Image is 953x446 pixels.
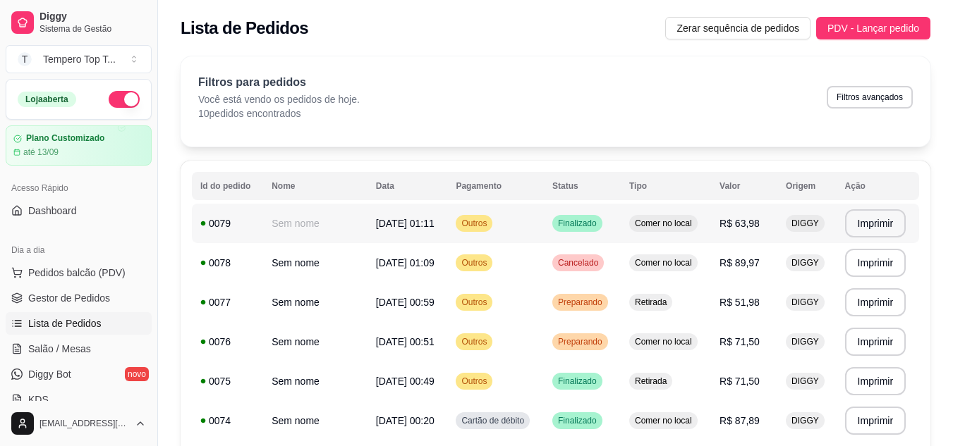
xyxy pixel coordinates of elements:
span: DIGGY [789,257,822,268]
span: Comer no local [632,415,695,426]
span: [DATE] 00:49 [376,376,435,387]
div: Dia a dia [6,239,152,261]
span: Lista de Pedidos [28,316,102,330]
span: Outros [459,376,490,387]
span: PDV - Lançar pedido [827,20,919,36]
span: [DATE] 01:11 [376,218,435,229]
div: Acesso Rápido [6,177,152,199]
td: Sem nome [263,204,368,243]
button: Imprimir [845,407,906,435]
button: Imprimir [845,288,906,316]
button: Imprimir [845,249,906,277]
span: [EMAIL_ADDRESS][DOMAIN_NAME] [40,418,129,429]
th: Nome [263,172,368,200]
a: Gestor de Pedidos [6,287,152,309]
button: [EMAIL_ADDRESS][DOMAIN_NAME] [6,407,152,440]
span: [DATE] 01:09 [376,257,435,268]
th: Data [368,172,448,200]
button: Zerar sequência de pedidos [665,17,811,39]
span: DIGGY [789,376,822,387]
a: Lista de Pedidos [6,312,152,335]
span: R$ 51,98 [720,297,760,308]
span: Cancelado [555,257,601,268]
span: [DATE] 00:59 [376,297,435,308]
span: R$ 89,97 [720,257,760,268]
button: Select a team [6,45,152,73]
div: 0076 [200,335,255,349]
th: Tipo [621,172,711,200]
a: Salão / Mesas [6,337,152,360]
span: Diggy Bot [28,367,71,381]
p: Filtros para pedidos [198,74,360,91]
button: Imprimir [845,367,906,395]
th: Ação [837,172,919,200]
span: Preparando [555,336,605,347]
span: R$ 71,50 [720,376,760,387]
span: [DATE] 00:51 [376,336,435,347]
h2: Lista de Pedidos [181,17,308,39]
span: Outros [459,218,490,229]
button: PDV - Lançar pedido [816,17,930,39]
span: Comer no local [632,218,695,229]
th: Origem [777,172,836,200]
span: Retirada [632,297,669,308]
span: Dashboard [28,204,77,218]
span: Sistema de Gestão [40,23,146,35]
span: Finalizado [555,376,600,387]
span: KDS [28,392,49,407]
span: Outros [459,257,490,268]
button: Imprimir [845,209,906,237]
td: Sem nome [263,322,368,361]
span: Comer no local [632,257,695,268]
span: T [18,52,32,66]
td: Sem nome [263,283,368,322]
a: Plano Customizadoaté 13/09 [6,125,152,166]
span: Salão / Mesas [28,342,91,356]
button: Alterar Status [109,91,140,108]
span: Finalizado [555,415,600,426]
span: Outros [459,336,490,347]
td: Sem nome [263,361,368,401]
td: Sem nome [263,401,368,440]
div: 0077 [200,295,255,309]
span: DIGGY [789,297,822,308]
span: Finalizado [555,218,600,229]
th: Status [544,172,621,200]
span: Pedidos balcão (PDV) [28,266,126,280]
th: Pagamento [447,172,544,200]
span: Diggy [40,11,146,23]
div: Tempero Top T ... [43,52,116,66]
span: DIGGY [789,415,822,426]
article: até 13/09 [23,147,59,158]
span: Outros [459,297,490,308]
div: 0074 [200,414,255,428]
a: Diggy Botnovo [6,363,152,385]
button: Filtros avançados [827,86,913,109]
span: Zerar sequência de pedidos [676,20,799,36]
p: 10 pedidos encontrados [198,106,360,120]
td: Sem nome [263,243,368,283]
span: [DATE] 00:20 [376,415,435,426]
a: Dashboard [6,199,152,222]
span: R$ 63,98 [720,218,760,229]
span: Gestor de Pedidos [28,291,110,305]
span: Cartão de débito [459,415,527,426]
a: DiggySistema de Gestão [6,6,152,39]
span: DIGGY [789,218,822,229]
span: DIGGY [789,336,822,347]
p: Você está vendo os pedidos de hoje. [198,92,360,106]
th: Id do pedido [192,172,263,200]
div: Loja aberta [18,92,76,107]
th: Valor [711,172,777,200]
span: Comer no local [632,336,695,347]
span: Preparando [555,297,605,308]
button: Imprimir [845,328,906,356]
span: R$ 87,89 [720,415,760,426]
button: Pedidos balcão (PDV) [6,261,152,284]
div: 0075 [200,374,255,388]
div: 0079 [200,216,255,230]
article: Plano Customizado [26,133,104,144]
span: Retirada [632,376,669,387]
a: KDS [6,388,152,411]
div: 0078 [200,256,255,270]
